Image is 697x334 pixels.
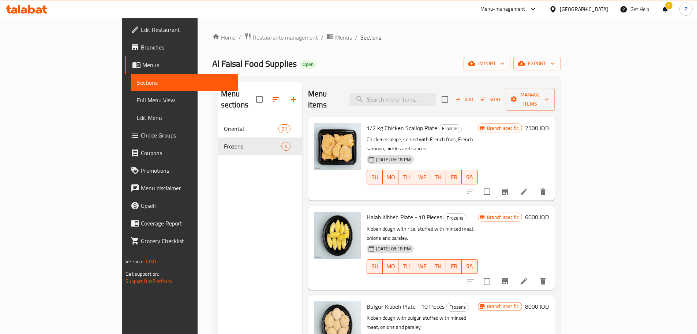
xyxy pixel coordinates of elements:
[383,170,398,184] button: MO
[360,33,381,42] span: Sections
[131,109,238,126] a: Edit Menu
[131,91,238,109] a: Full Menu View
[506,88,555,111] button: Manage items
[446,259,462,274] button: FR
[414,259,430,274] button: WE
[449,261,459,272] span: FR
[314,212,361,259] img: Halab Kibbeh Plate - 10 Pieces
[141,166,232,175] span: Promotions
[141,131,232,140] span: Choice Groups
[479,184,495,199] span: Select to update
[373,245,414,252] span: [DATE] 05:18 PM
[125,232,238,250] a: Grocery Checklist
[449,172,459,183] span: FR
[525,301,549,312] h6: 8000 IQD
[125,179,238,197] a: Menu disclaimer
[279,125,290,132] span: 21
[417,172,427,183] span: WE
[125,214,238,232] a: Coverage Report
[125,276,172,286] a: Support.OpsPlatform
[386,172,396,183] span: MO
[484,214,522,221] span: Branch specific
[479,94,503,105] button: Sort
[321,33,323,42] li: /
[520,187,528,196] a: Edit menu item
[496,183,514,201] button: Branch-specific-item
[141,184,232,192] span: Menu disclaimer
[462,259,477,274] button: SA
[125,144,238,162] a: Coupons
[417,261,427,272] span: WE
[480,5,525,14] div: Menu-management
[137,113,232,122] span: Edit Menu
[218,117,302,158] nav: Menu sections
[253,33,318,42] span: Restaurants management
[141,25,232,34] span: Edit Restaurant
[137,96,232,104] span: Full Menu View
[349,93,436,106] input: search
[453,94,476,105] span: Add item
[212,33,561,42] nav: breadcrumb
[355,33,357,42] li: /
[443,213,466,222] div: Frozens
[308,88,341,110] h2: Menu items
[267,91,285,108] span: Sort sections
[141,236,232,245] span: Grocery Checklist
[326,33,352,42] a: Menus
[496,272,514,290] button: Branch-specific-item
[367,259,383,274] button: SU
[401,172,411,183] span: TU
[314,123,361,170] img: 1/2 kg Chicken Scallop Plate
[367,170,383,184] button: SU
[373,156,414,163] span: [DATE] 05:18 PM
[335,33,352,42] span: Menus
[244,33,318,42] a: Restaurants management
[125,269,159,279] span: Get support on:
[453,94,476,105] button: Add
[446,303,469,312] div: Frozens
[141,43,232,52] span: Branches
[560,5,608,13] div: [GEOGRAPHIC_DATA]
[141,201,232,210] span: Upsell
[367,122,437,133] span: 1/2 kg Chicken Scallop Plate
[484,303,522,310] span: Branch specific
[125,56,238,74] a: Menus
[131,74,238,91] a: Sections
[125,197,238,214] a: Upsell
[464,57,510,70] button: import
[481,95,501,104] span: Sort
[282,143,290,150] span: 4
[145,257,156,266] span: 1.0.0
[433,172,443,183] span: TH
[479,274,495,289] span: Select to update
[367,313,478,332] p: Kibbeh dough with bulgur, stuffed with minced meat, onions and parsley.
[446,303,469,311] span: Frozens
[534,272,552,290] button: delete
[439,124,461,133] span: Frozens
[125,126,238,144] a: Choice Groups
[433,261,443,272] span: TH
[212,55,297,72] span: Al Faisal Food Supplies
[430,259,446,274] button: TH
[137,78,232,87] span: Sections
[370,261,380,272] span: SU
[437,92,453,107] span: Select section
[398,259,414,274] button: TU
[484,125,522,132] span: Branch specific
[278,124,290,133] div: items
[414,170,430,184] button: WE
[465,261,475,272] span: SA
[239,33,241,42] li: /
[141,148,232,157] span: Coupons
[125,162,238,179] a: Promotions
[224,142,281,151] span: Frozens
[218,137,302,155] div: Frozens4
[519,59,555,68] span: export
[125,21,238,38] a: Edit Restaurant
[534,183,552,201] button: delete
[511,90,549,109] span: Manage items
[454,95,474,104] span: Add
[398,170,414,184] button: TU
[367,224,478,243] p: Kibbeh dough with rice, stuffed with minced meat, onions and parsley.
